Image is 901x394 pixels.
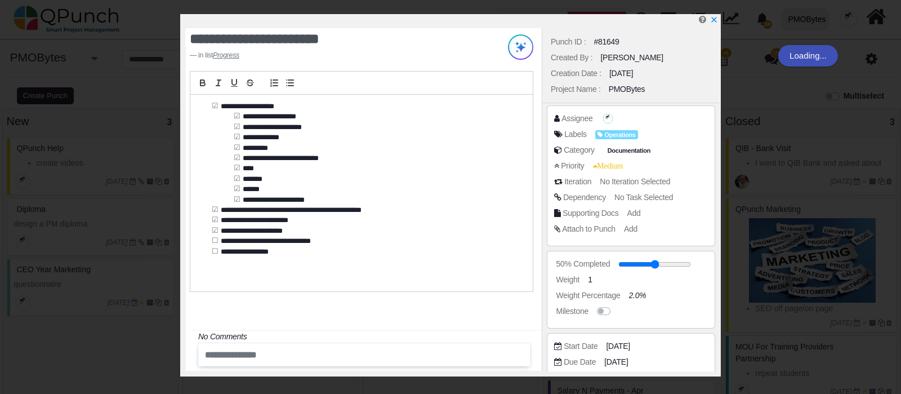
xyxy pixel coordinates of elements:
span: <div><span class="badge badge-secondary" style="background-color: #73D8FF"> <i class="fa fa-tag p... [595,129,638,140]
div: Dependency [563,192,606,203]
div: Weight Percentage [556,290,621,302]
div: Created By : [551,52,592,64]
span: Add [627,209,641,218]
img: Try writing with AI [508,34,533,60]
div: Loading... [778,45,838,67]
div: [DATE] [609,68,633,79]
div: Priority [561,160,584,172]
span: Add [624,224,637,233]
div: Assignee [561,113,592,125]
svg: x [710,16,718,24]
i: Edit Punch [699,15,706,24]
div: Category [564,144,595,156]
div: #81649 [594,36,619,48]
div: Milestone [556,306,588,317]
span: Documentation [605,146,653,156]
div: PMOBytes [609,83,645,95]
span: No Iteration Selected [600,177,670,186]
footer: in list [190,50,473,60]
span: Medium [593,162,623,170]
div: [PERSON_NAME] [600,52,663,64]
cite: Source Title [213,51,239,59]
span: Operations [595,130,638,140]
span: [DATE] [604,356,628,368]
span: No Task Selected [614,193,673,202]
div: Project Name : [551,83,601,95]
div: Start Date [564,340,597,352]
img: avatar [603,114,613,123]
div: Attach to Punch [562,223,615,235]
a: x [710,15,718,24]
span: Aamir Pmobytes [603,114,613,123]
i: No Comments [198,332,247,341]
div: Creation Date : [551,68,601,79]
div: 50% Completed [556,258,610,270]
div: Labels [564,129,587,140]
span: 1 [588,274,592,286]
div: Supporting Docs [563,207,618,219]
div: Punch ID : [551,36,586,48]
div: Iteration [564,176,591,188]
i: 2.0% [629,291,646,300]
div: Due Date [564,356,596,368]
span: [DATE] [606,340,630,352]
u: Progress [213,51,239,59]
div: Weight [556,274,580,286]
